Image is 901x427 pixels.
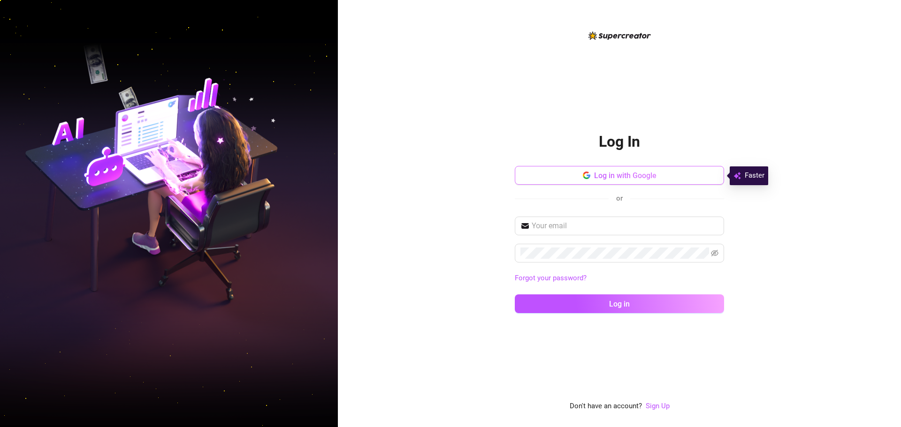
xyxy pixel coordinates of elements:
button: Log in with Google [515,166,724,185]
span: eye-invisible [711,249,718,257]
span: Don't have an account? [570,401,642,412]
a: Forgot your password? [515,274,587,282]
img: svg%3e [733,170,741,181]
span: or [616,194,623,202]
a: Forgot your password? [515,273,724,284]
a: Sign Up [646,401,670,412]
img: logo-BBDzfeDw.svg [588,31,651,40]
input: Your email [532,220,718,232]
h2: Log In [599,132,640,151]
button: Log in [515,294,724,313]
span: Faster [745,170,764,181]
span: Log in with Google [594,171,657,180]
a: Sign Up [646,402,670,410]
span: Log in [609,300,630,308]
